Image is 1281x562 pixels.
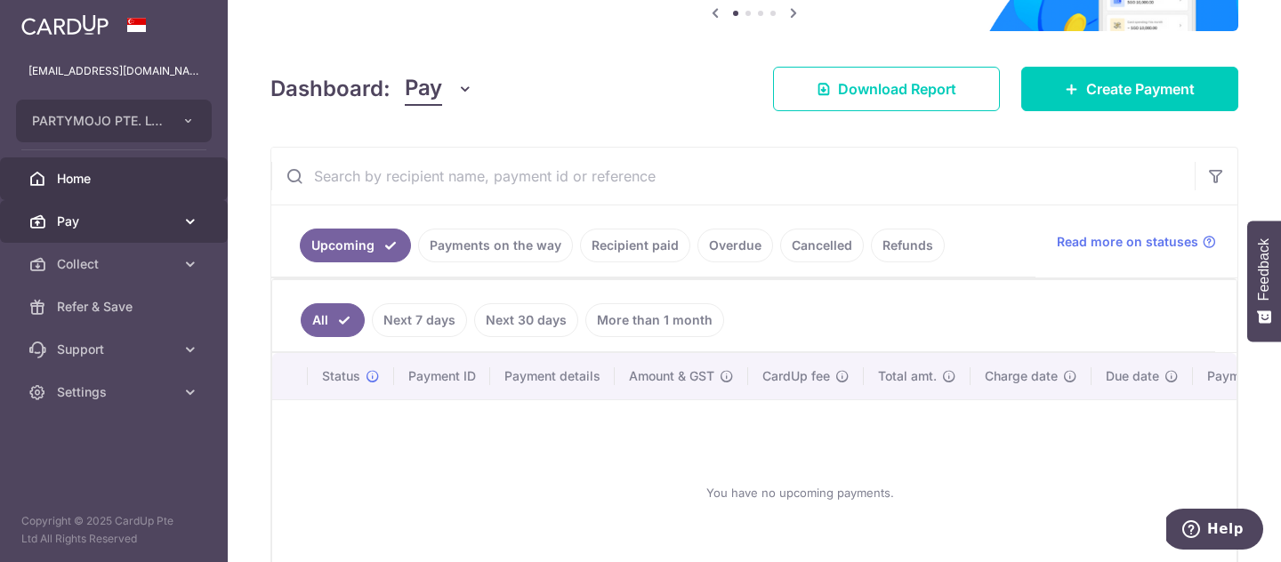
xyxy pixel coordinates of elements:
span: Read more on statuses [1057,233,1198,251]
a: Refunds [871,229,945,262]
span: Status [322,367,360,385]
button: PARTYMOJO PTE. LTD. [16,100,212,142]
span: Create Payment [1086,78,1195,100]
img: CardUp [21,14,109,36]
a: Create Payment [1021,67,1238,111]
span: CardUp fee [762,367,830,385]
span: Charge date [985,367,1058,385]
a: Read more on statuses [1057,233,1216,251]
button: Pay [405,72,473,106]
span: Download Report [838,78,956,100]
a: Cancelled [780,229,864,262]
span: Feedback [1256,238,1272,301]
a: More than 1 month [585,303,724,337]
a: Next 7 days [372,303,467,337]
a: All [301,303,365,337]
span: Collect [57,255,174,273]
span: Settings [57,383,174,401]
span: Due date [1106,367,1159,385]
span: Total amt. [878,367,937,385]
iframe: Opens a widget where you can find more information [1166,509,1263,553]
span: Refer & Save [57,298,174,316]
span: Pay [405,72,442,106]
th: Payment ID [394,353,490,399]
span: PARTYMOJO PTE. LTD. [32,112,164,130]
span: Amount & GST [629,367,714,385]
button: Feedback - Show survey [1247,221,1281,341]
a: Recipient paid [580,229,690,262]
a: Payments on the way [418,229,573,262]
th: Payment details [490,353,615,399]
p: [EMAIL_ADDRESS][DOMAIN_NAME] [28,62,199,80]
a: Next 30 days [474,303,578,337]
span: Home [57,170,174,188]
h4: Dashboard: [270,73,391,105]
input: Search by recipient name, payment id or reference [271,148,1195,205]
a: Download Report [773,67,1000,111]
a: Upcoming [300,229,411,262]
a: Overdue [697,229,773,262]
span: Pay [57,213,174,230]
span: Support [57,341,174,358]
